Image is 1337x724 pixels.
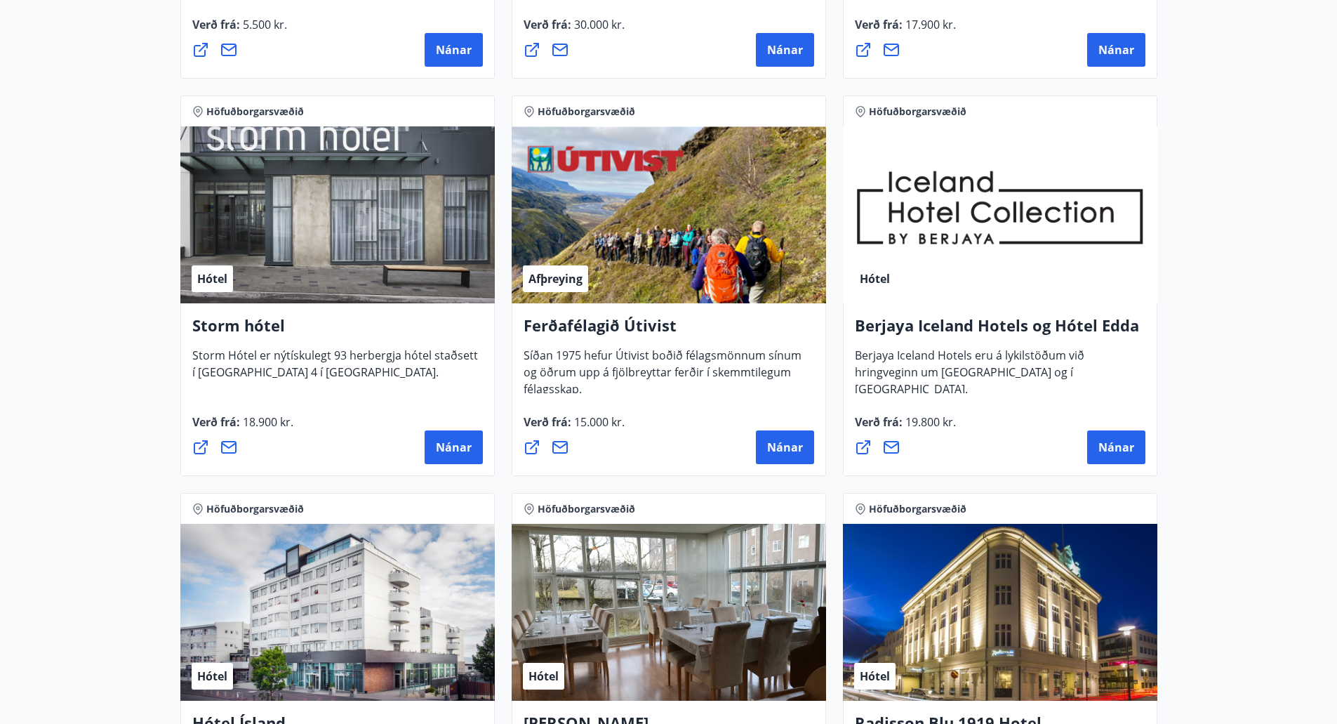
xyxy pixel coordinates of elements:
[1098,42,1134,58] span: Nánar
[855,17,956,44] span: Verð frá :
[1087,33,1145,67] button: Nánar
[860,669,890,684] span: Hótel
[767,440,803,455] span: Nánar
[206,105,304,119] span: Höfuðborgarsvæðið
[538,105,635,119] span: Höfuðborgarsvæðið
[571,17,625,32] span: 30.000 kr.
[571,414,625,430] span: 15.000 kr.
[436,440,472,455] span: Nánar
[767,42,803,58] span: Nánar
[197,669,227,684] span: Hótel
[524,315,814,347] h4: Ferðafélagið Útivist
[855,348,1084,408] span: Berjaya Iceland Hotels eru á lykilstöðum við hringveginn um [GEOGRAPHIC_DATA] og í [GEOGRAPHIC_DA...
[756,33,814,67] button: Nánar
[528,271,583,287] span: Afþreying
[538,502,635,516] span: Höfuðborgarsvæðið
[855,414,956,441] span: Verð frá :
[1098,440,1134,455] span: Nánar
[206,502,304,516] span: Höfuðborgarsvæðið
[192,315,483,347] h4: Storm hótel
[855,315,1145,347] h4: Berjaya Iceland Hotels og Hótel Edda
[425,33,483,67] button: Nánar
[524,414,625,441] span: Verð frá :
[240,17,287,32] span: 5.500 kr.
[528,669,559,684] span: Hótel
[436,42,472,58] span: Nánar
[756,430,814,464] button: Nánar
[192,348,478,391] span: Storm Hótel er nýtískulegt 93 herbergja hótel staðsett í [GEOGRAPHIC_DATA] 4 í [GEOGRAPHIC_DATA].
[425,430,483,464] button: Nánar
[903,414,956,430] span: 19.800 kr.
[1087,430,1145,464] button: Nánar
[903,17,956,32] span: 17.900 kr.
[192,414,293,441] span: Verð frá :
[192,17,287,44] span: Verð frá :
[869,105,966,119] span: Höfuðborgarsvæðið
[524,348,801,408] span: Síðan 1975 hefur Útivist boðið félagsmönnum sínum og öðrum upp á fjölbreyttar ferðir í skemmtileg...
[860,271,890,287] span: Hótel
[197,271,227,287] span: Hótel
[869,502,966,516] span: Höfuðborgarsvæðið
[524,17,625,44] span: Verð frá :
[240,414,293,430] span: 18.900 kr.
